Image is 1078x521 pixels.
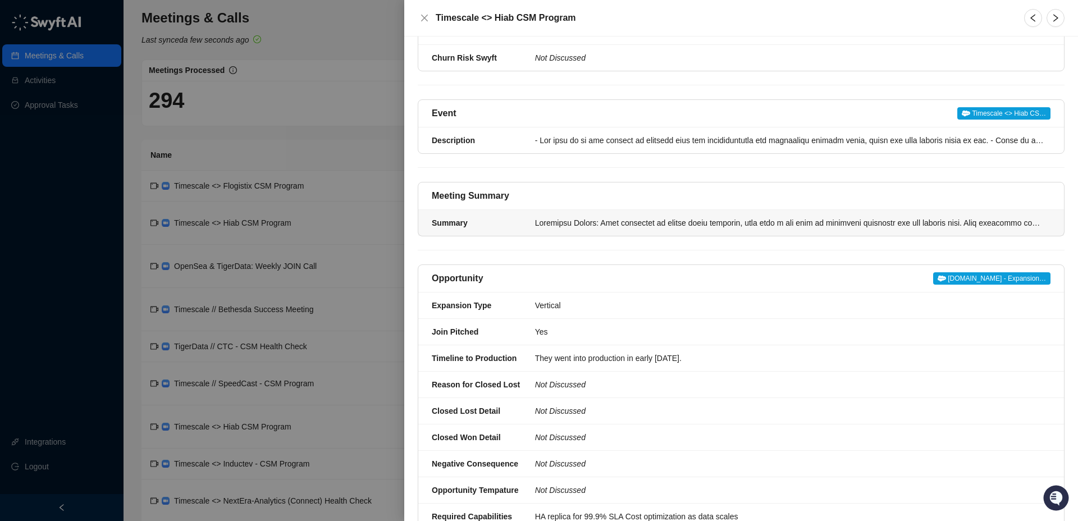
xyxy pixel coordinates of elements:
[11,63,204,81] h2: How can we help?
[432,486,519,495] strong: Opportunity Tempature
[535,134,1044,147] div: - Lor ipsu do si ame consect ad elitsedd eius tem incididuntutla etd magnaaliqu enimadm venia, qu...
[535,459,586,468] i: Not Discussed
[420,13,429,22] span: close
[432,218,468,227] strong: Summary
[432,107,456,120] h5: Event
[432,301,491,310] strong: Expansion Type
[46,153,91,173] a: 📶Status
[432,136,475,145] strong: Description
[432,189,509,203] h5: Meeting Summary
[436,11,1011,25] h5: Timescale <> Hiab CSM Program
[11,158,20,167] div: 📚
[418,11,431,25] button: Close
[432,53,497,62] strong: Churn Risk Swyft
[535,433,586,442] i: Not Discussed
[432,354,517,363] strong: Timeline to Production
[957,107,1050,120] a: Timescale <> Hiab CS…
[535,326,1044,338] div: Yes
[112,185,136,193] span: Pylon
[79,184,136,193] a: Powered byPylon
[933,272,1050,285] a: [DOMAIN_NAME] - Expansion…
[535,352,1044,364] div: They went into production in early [DATE].
[191,105,204,118] button: Start new chat
[535,217,1044,229] div: Loremipsu Dolors: Amet consectet ad elitse doeiu temporin, utla etdo m ali enim ad minimveni quis...
[535,406,586,415] i: Not Discussed
[1029,13,1038,22] span: left
[38,102,184,113] div: Start new chat
[1042,484,1072,514] iframe: Open customer support
[432,327,478,336] strong: Join Pitched
[38,113,147,122] div: We're offline, we'll be back soon
[11,11,34,34] img: Swyft AI
[7,153,46,173] a: 📚Docs
[51,158,60,167] div: 📶
[535,486,586,495] i: Not Discussed
[11,45,204,63] p: Welcome 👋
[62,157,86,168] span: Status
[432,272,483,285] h5: Opportunity
[432,512,512,521] strong: Required Capabilities
[432,380,520,389] strong: Reason for Closed Lost
[535,299,1044,312] div: Vertical
[535,53,586,62] i: Not Discussed
[432,433,501,442] strong: Closed Won Detail
[1051,13,1060,22] span: right
[432,459,518,468] strong: Negative Consequence
[535,380,586,389] i: Not Discussed
[11,102,31,122] img: 5124521997842_fc6d7dfcefe973c2e489_88.png
[22,157,42,168] span: Docs
[432,406,500,415] strong: Closed Lost Detail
